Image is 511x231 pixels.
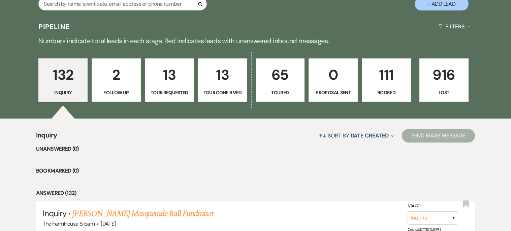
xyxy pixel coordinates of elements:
p: 916 [424,63,464,86]
button: Filters [436,18,472,35]
li: Bookmarked (0) [36,166,475,175]
a: 13Tour Requested [145,58,194,102]
p: 65 [260,63,300,86]
a: 0Proposal Sent [309,58,358,102]
p: Follow Up [96,89,136,96]
a: 916Lost [419,58,469,102]
a: 65Toured [256,58,305,102]
p: 2 [96,63,136,86]
span: The FarmHouse Siloam [43,220,95,227]
a: 2Follow Up [92,58,141,102]
p: Proposal Sent [313,89,353,96]
p: 0 [313,63,353,86]
li: Answered (132) [36,189,475,198]
span: [DATE] [101,220,116,227]
p: 132 [43,63,83,86]
p: Numbers indicate total leads in each stage. Red indicates leads with unanswered inbound messages. [13,35,498,46]
span: ↑↓ [318,132,326,139]
button: Send Mass Message [402,129,475,143]
label: Stage: [408,203,458,210]
a: 132Inquiry [38,58,88,102]
button: Sort By Date Created [316,127,396,145]
p: 111 [366,63,407,86]
a: 111Booked [362,58,411,102]
li: Unanswered (0) [36,145,475,153]
p: Toured [260,89,300,96]
span: Inquiry [36,130,57,145]
p: Tour Confirmed [202,89,243,96]
p: 13 [149,63,190,86]
span: Date Created [351,132,389,139]
p: Lost [424,89,464,96]
p: Booked [366,89,407,96]
p: Inquiry [43,89,83,96]
h3: Pipeline [38,22,70,31]
p: 13 [202,63,243,86]
a: [PERSON_NAME] Masquerade Ball Fundraiser [72,208,214,220]
p: Tour Requested [149,89,190,96]
span: Inquiry [43,208,66,219]
a: 13Tour Confirmed [198,58,247,102]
